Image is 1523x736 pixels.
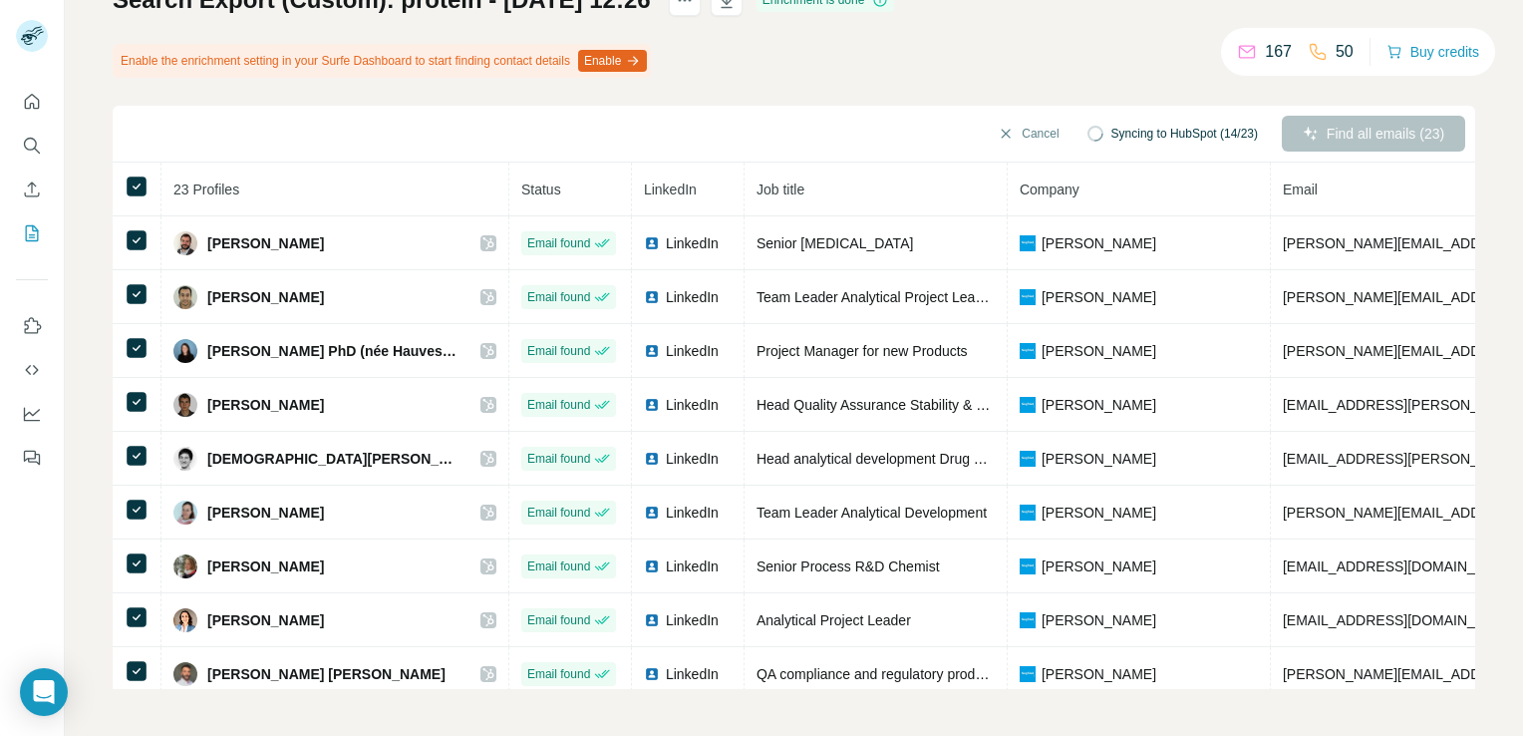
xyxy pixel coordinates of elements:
[1020,289,1036,305] img: company-logo
[173,285,197,309] img: Avatar
[527,557,590,575] span: Email found
[1042,233,1156,253] span: [PERSON_NAME]
[666,556,719,576] span: LinkedIn
[207,610,324,630] span: [PERSON_NAME]
[666,287,719,307] span: LinkedIn
[173,662,197,686] img: Avatar
[984,116,1072,152] button: Cancel
[527,450,590,468] span: Email found
[1042,556,1156,576] span: [PERSON_NAME]
[1336,40,1354,64] p: 50
[527,234,590,252] span: Email found
[527,665,590,683] span: Email found
[1020,235,1036,251] img: company-logo
[16,215,48,251] button: My lists
[173,182,239,197] span: 23 Profiles
[173,393,197,417] img: Avatar
[527,342,590,360] span: Email found
[173,608,197,632] img: Avatar
[207,503,324,523] span: [PERSON_NAME]
[757,505,987,521] span: Team Leader Analytical Development
[644,235,660,251] img: LinkedIn logo
[1020,343,1036,359] img: company-logo
[757,451,1029,467] span: Head analytical development Drug Products
[1283,558,1519,574] span: [EMAIL_ADDRESS][DOMAIN_NAME]
[16,396,48,432] button: Dashboard
[1020,612,1036,628] img: company-logo
[1042,341,1156,361] span: [PERSON_NAME]
[1020,451,1036,467] img: company-logo
[16,440,48,476] button: Feedback
[1020,558,1036,574] img: company-logo
[757,666,1037,682] span: QA compliance and regulatory product expert
[644,343,660,359] img: LinkedIn logo
[578,50,647,72] button: Enable
[666,503,719,523] span: LinkedIn
[757,343,968,359] span: Project Manager for new Products
[521,182,561,197] span: Status
[173,339,197,363] img: Avatar
[1020,666,1036,682] img: company-logo
[757,235,913,251] span: Senior [MEDICAL_DATA]
[173,501,197,525] img: Avatar
[666,449,719,469] span: LinkedIn
[666,233,719,253] span: LinkedIn
[16,84,48,120] button: Quick start
[644,612,660,628] img: LinkedIn logo
[757,397,1030,413] span: Head Quality Assurance Stability & Services
[207,664,446,684] span: [PERSON_NAME] [PERSON_NAME]
[16,308,48,344] button: Use Surfe on LinkedIn
[527,504,590,522] span: Email found
[1042,395,1156,415] span: [PERSON_NAME]
[644,397,660,413] img: LinkedIn logo
[644,505,660,521] img: LinkedIn logo
[1283,182,1318,197] span: Email
[527,396,590,414] span: Email found
[207,233,324,253] span: [PERSON_NAME]
[666,395,719,415] span: LinkedIn
[207,395,324,415] span: [PERSON_NAME]
[207,556,324,576] span: [PERSON_NAME]
[16,352,48,388] button: Use Surfe API
[173,447,197,471] img: Avatar
[1020,505,1036,521] img: company-logo
[113,44,651,78] div: Enable the enrichment setting in your Surfe Dashboard to start finding contact details
[1265,40,1292,64] p: 167
[527,288,590,306] span: Email found
[1020,397,1036,413] img: company-logo
[207,449,460,469] span: [DEMOGRAPHIC_DATA][PERSON_NAME]
[173,231,197,255] img: Avatar
[1020,182,1079,197] span: Company
[1042,449,1156,469] span: [PERSON_NAME]
[644,558,660,574] img: LinkedIn logo
[644,289,660,305] img: LinkedIn logo
[757,182,804,197] span: Job title
[1111,125,1258,143] span: Syncing to HubSpot (14/23)
[757,612,911,628] span: Analytical Project Leader
[757,558,940,574] span: Senior Process R&D Chemist
[1042,287,1156,307] span: [PERSON_NAME]
[16,172,48,207] button: Enrich CSV
[1042,503,1156,523] span: [PERSON_NAME]
[666,610,719,630] span: LinkedIn
[757,289,996,305] span: Team Leader Analytical Project Leader
[207,341,460,361] span: [PERSON_NAME] PhD (née Hauvespre)
[16,128,48,164] button: Search
[1042,610,1156,630] span: [PERSON_NAME]
[173,554,197,578] img: Avatar
[644,451,660,467] img: LinkedIn logo
[644,182,697,197] span: LinkedIn
[644,666,660,682] img: LinkedIn logo
[666,341,719,361] span: LinkedIn
[207,287,324,307] span: [PERSON_NAME]
[1283,612,1519,628] span: [EMAIL_ADDRESS][DOMAIN_NAME]
[666,664,719,684] span: LinkedIn
[1386,38,1479,66] button: Buy credits
[1042,664,1156,684] span: [PERSON_NAME]
[527,611,590,629] span: Email found
[20,668,68,716] div: Open Intercom Messenger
